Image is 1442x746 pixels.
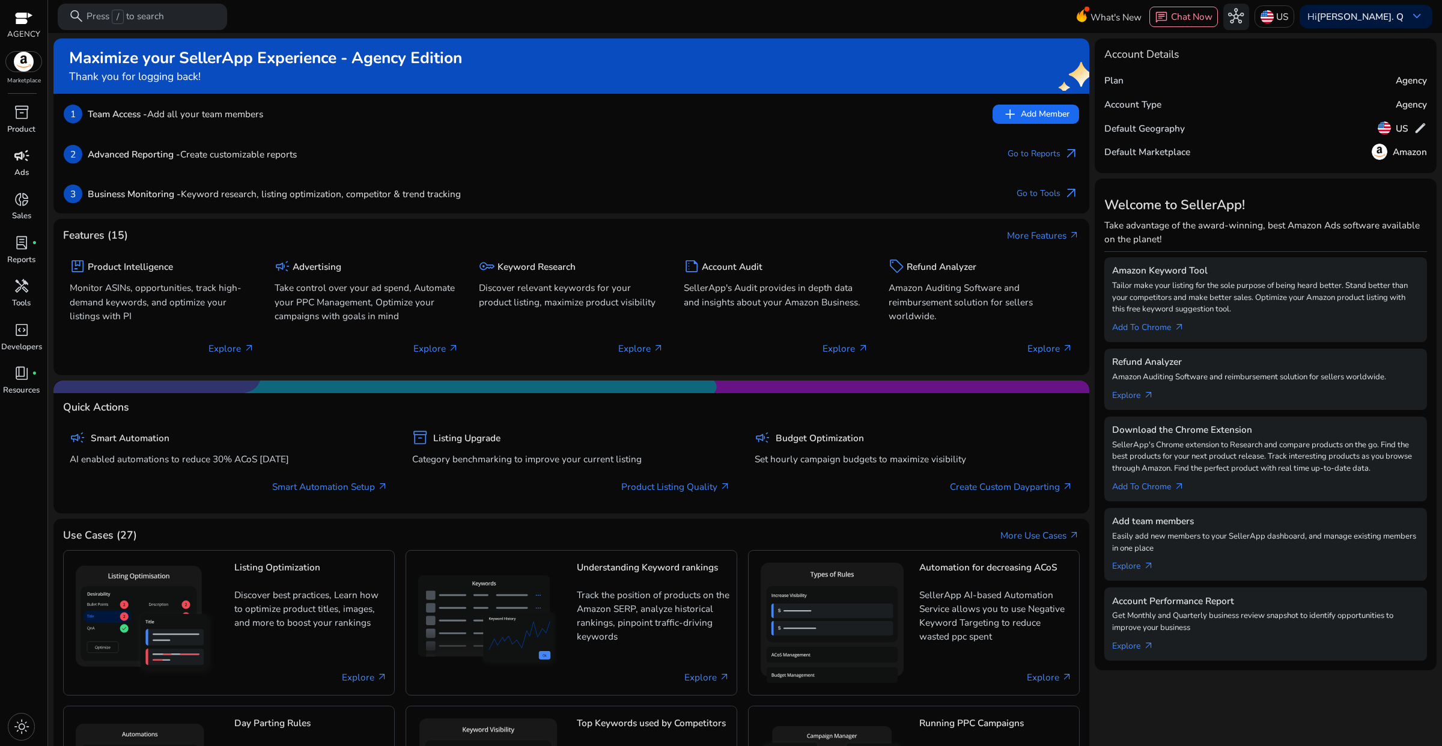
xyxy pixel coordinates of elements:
[1143,641,1154,652] span: arrow_outward
[413,341,459,355] p: Explore
[412,452,731,466] p: Category benchmarking to improve your current listing
[577,562,730,583] h5: Understanding Keyword rankings
[755,557,908,688] img: Automation for decreasing ACoS
[1104,147,1190,157] h5: Default Marketplace
[755,452,1073,466] p: Set hourly campaign budgets to maximize visibility
[208,341,254,355] p: Explore
[1409,8,1425,24] span: keyboard_arrow_down
[448,343,459,354] span: arrow_outward
[776,433,864,444] h5: Budget Optimization
[1091,7,1142,28] span: What's New
[63,401,129,414] h4: Quick Actions
[1000,528,1080,542] a: More Use Casesarrow_outward
[621,480,731,494] a: Product Listing Quality
[1112,516,1419,527] h5: Add team members
[1149,7,1217,27] button: chatChat Now
[479,281,664,308] p: Discover relevant keywords for your product listing, maximize product visibility
[14,235,29,251] span: lab_profile
[234,588,388,639] p: Discover best practices, Learn how to optimize product titles, images, and more to boost your ran...
[1414,121,1427,135] span: edit
[64,185,82,203] p: 3
[1174,322,1185,333] span: arrow_outward
[1174,482,1185,492] span: arrow_outward
[68,8,84,24] span: search
[1143,390,1154,401] span: arrow_outward
[719,672,730,683] span: arrow_outward
[14,192,29,207] span: donut_small
[1027,341,1073,355] p: Explore
[1002,106,1018,122] span: add
[70,430,85,445] span: campaign
[7,29,40,41] p: AGENCY
[1155,11,1168,24] span: chat
[87,10,164,24] p: Press to search
[69,70,462,83] h4: Thank you for logging back!
[377,482,388,492] span: arrow_outward
[1063,186,1079,201] span: arrow_outward
[14,322,29,338] span: code_blocks
[14,278,29,294] span: handyman
[1307,12,1404,21] p: Hi
[479,258,494,274] span: key
[1261,10,1274,23] img: us.svg
[889,281,1074,322] p: Amazon Auditing Software and reimbursement solution for sellers worldwide.
[275,258,290,274] span: campaign
[413,570,566,676] img: Understanding Keyword rankings
[1112,424,1419,435] h5: Download the Chrome Extension
[1317,10,1404,23] b: [PERSON_NAME]. Q
[1396,75,1427,86] h5: Agency
[1104,123,1185,134] h5: Default Geography
[1008,145,1078,164] a: Go to Reportsarrow_outward
[684,670,730,684] a: Explore
[234,562,388,583] h5: Listing Optimization
[293,261,341,272] h5: Advertising
[1396,123,1408,134] h5: US
[919,718,1072,739] h5: Running PPC Campaigns
[70,258,85,274] span: package
[88,108,147,120] b: Team Access -
[577,588,730,643] p: Track the position of products on the Amazon SERP, analyze historical rankings, pinpoint traffic-...
[14,105,29,120] span: inventory_2
[720,482,731,492] span: arrow_outward
[577,718,730,739] h5: Top Keywords used by Competitors
[1143,561,1154,572] span: arrow_outward
[342,670,388,684] a: Explore
[7,254,35,266] p: Reports
[7,124,35,136] p: Product
[1223,4,1250,30] button: hub
[1017,185,1078,203] a: Go to Toolsarrow_outward
[1171,10,1212,23] span: Chat Now
[889,258,904,274] span: sell
[234,718,388,739] h5: Day Parting Rules
[272,480,388,494] a: Smart Automation Setup
[7,76,41,85] p: Marketplace
[14,365,29,381] span: book_4
[702,261,762,272] h5: Account Audit
[1063,146,1079,162] span: arrow_outward
[12,298,31,310] p: Tools
[1069,230,1080,241] span: arrow_outward
[1112,371,1419,384] p: Amazon Auditing Software and reimbursement solution for sellers worldwide.
[1,341,42,353] p: Developers
[91,433,169,444] h5: Smart Automation
[88,187,461,201] p: Keyword research, listing optimization, competitor & trend tracking
[244,343,255,354] span: arrow_outward
[412,430,428,445] span: inventory_2
[1112,316,1195,334] a: Add To Chrome
[653,343,664,354] span: arrow_outward
[993,105,1078,124] button: addAdd Member
[70,281,255,322] p: Monitor ASINs, opportunities, track high-demand keywords, and optimize your listings with PI
[70,560,224,685] img: Listing Optimization
[88,148,180,161] b: Advanced Reporting -
[70,452,388,466] p: AI enabled automations to reduce 30% ACoS [DATE]
[275,281,460,322] p: Take control over your ad spend, Automate your PPC Management, Optimize your campaigns with goals...
[1104,99,1161,110] h5: Account Type
[1062,672,1072,683] span: arrow_outward
[1002,106,1069,122] span: Add Member
[6,52,42,72] img: amazon.svg
[1112,280,1419,316] p: Tailor make your listing for the sole purpose of being heard better. Stand better than your compe...
[63,229,128,242] h4: Features (15)
[1104,218,1427,246] p: Take advantage of the award-winning, best Amazon Ads software available on the planet!
[1112,439,1419,475] p: SellerApp's Chrome extension to Research and compare products on the go. Find the best products f...
[1104,75,1124,86] h5: Plan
